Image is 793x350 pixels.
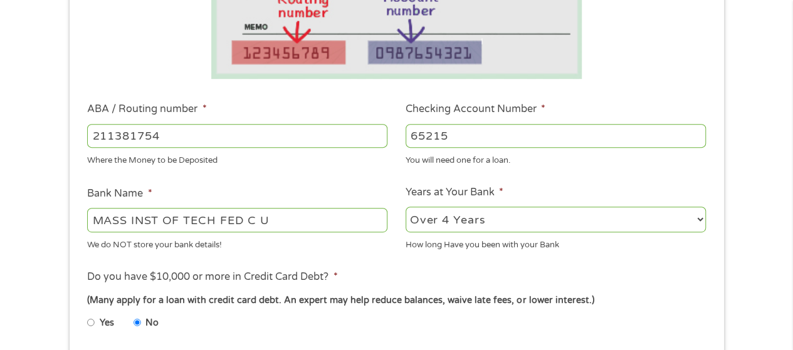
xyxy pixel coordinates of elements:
[406,234,706,251] div: How long Have you been with your Bank
[406,103,545,116] label: Checking Account Number
[87,234,387,251] div: We do NOT store your bank details!
[87,294,705,307] div: (Many apply for a loan with credit card debt. An expert may help reduce balances, waive late fees...
[87,103,206,116] label: ABA / Routing number
[406,124,706,148] input: 345634636
[87,150,387,167] div: Where the Money to be Deposited
[145,316,159,330] label: No
[406,186,503,199] label: Years at Your Bank
[87,124,387,148] input: 263177916
[87,187,152,200] label: Bank Name
[406,150,706,167] div: You will need one for a loan.
[100,316,114,330] label: Yes
[87,270,337,284] label: Do you have $10,000 or more in Credit Card Debt?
